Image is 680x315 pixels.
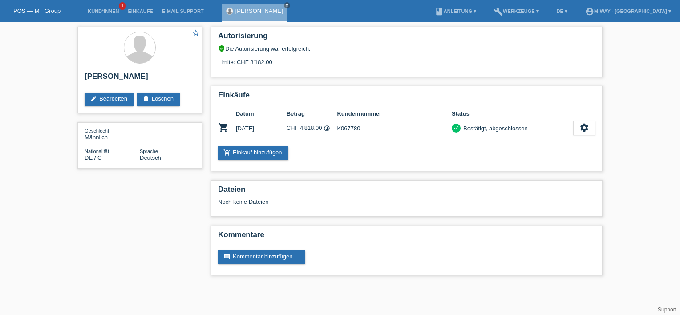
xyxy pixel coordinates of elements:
[452,109,573,119] th: Status
[90,95,97,102] i: edit
[85,149,109,154] span: Nationalität
[461,124,528,133] div: Bestätigt, abgeschlossen
[585,7,594,16] i: account_circle
[142,95,150,102] i: delete
[218,91,595,104] h2: Einkäufe
[287,109,337,119] th: Betrag
[490,8,543,14] a: buildWerkzeuge ▾
[158,8,208,14] a: E-Mail Support
[324,125,330,132] i: Fixe Raten (24 Raten)
[218,230,595,244] h2: Kommentare
[218,45,225,52] i: verified_user
[284,2,290,8] a: close
[236,109,287,119] th: Datum
[119,2,126,10] span: 1
[218,250,305,264] a: commentKommentar hinzufügen ...
[218,32,595,45] h2: Autorisierung
[337,109,452,119] th: Kundennummer
[435,7,444,16] i: book
[658,307,676,313] a: Support
[192,29,200,38] a: star_border
[337,119,452,137] td: K067780
[218,185,595,198] h2: Dateien
[192,29,200,37] i: star_border
[236,119,287,137] td: [DATE]
[85,72,195,85] h2: [PERSON_NAME]
[83,8,123,14] a: Kund*innen
[218,52,595,65] div: Limite: CHF 8'182.00
[218,198,490,205] div: Noch keine Dateien
[85,128,109,133] span: Geschlecht
[218,122,229,133] i: POSP00026852
[579,123,589,133] i: settings
[453,125,459,131] i: check
[123,8,157,14] a: Einkäufe
[218,146,288,160] a: add_shopping_cartEinkauf hinzufügen
[13,8,61,14] a: POS — MF Group
[85,127,140,141] div: Männlich
[581,8,676,14] a: account_circlem-way - [GEOGRAPHIC_DATA] ▾
[140,149,158,154] span: Sprache
[223,149,231,156] i: add_shopping_cart
[285,3,289,8] i: close
[235,8,283,14] a: [PERSON_NAME]
[140,154,161,161] span: Deutsch
[430,8,481,14] a: bookAnleitung ▾
[218,45,595,52] div: Die Autorisierung war erfolgreich.
[287,119,337,137] td: CHF 4'818.00
[223,253,231,260] i: comment
[85,154,101,161] span: Deutschland / C / 01.09.2005
[137,93,180,106] a: deleteLöschen
[494,7,503,16] i: build
[552,8,572,14] a: DE ▾
[85,93,134,106] a: editBearbeiten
